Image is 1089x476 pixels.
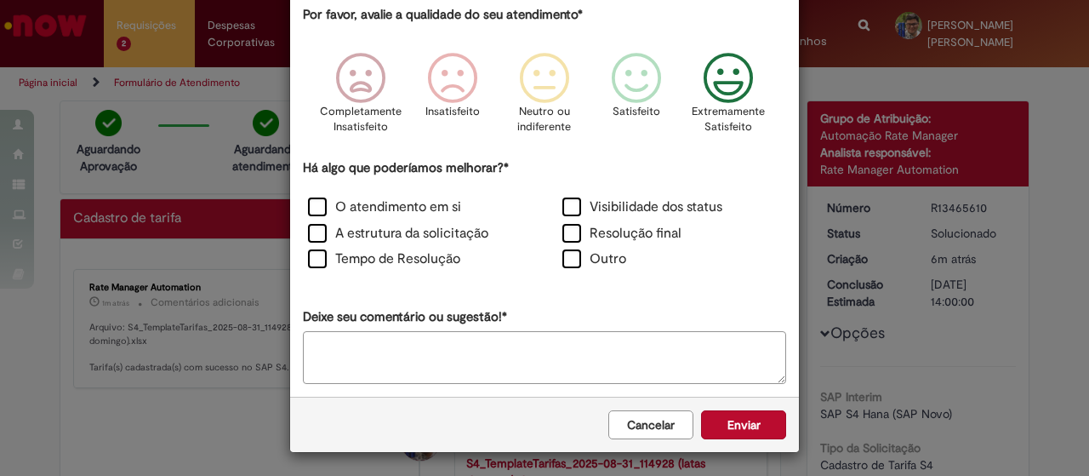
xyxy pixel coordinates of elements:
[613,104,660,120] p: Satisfeito
[409,40,496,157] div: Insatisfeito
[514,104,575,135] p: Neutro ou indiferente
[303,6,583,24] label: Por favor, avalie a qualidade do seu atendimento*
[562,249,626,269] label: Outro
[303,159,786,274] div: Há algo que poderíamos melhorar?*
[308,249,460,269] label: Tempo de Resolução
[701,410,786,439] button: Enviar
[685,40,772,157] div: Extremamente Satisfeito
[608,410,693,439] button: Cancelar
[308,224,488,244] label: A estrutura da solicitação
[593,40,680,157] div: Satisfeito
[303,308,507,326] label: Deixe seu comentário ou sugestão!*
[425,104,480,120] p: Insatisfeito
[501,40,588,157] div: Neutro ou indiferente
[308,198,461,217] label: O atendimento em si
[316,40,403,157] div: Completamente Insatisfeito
[320,104,402,135] p: Completamente Insatisfeito
[562,224,681,244] label: Resolução final
[562,198,722,217] label: Visibilidade dos status
[692,104,765,135] p: Extremamente Satisfeito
